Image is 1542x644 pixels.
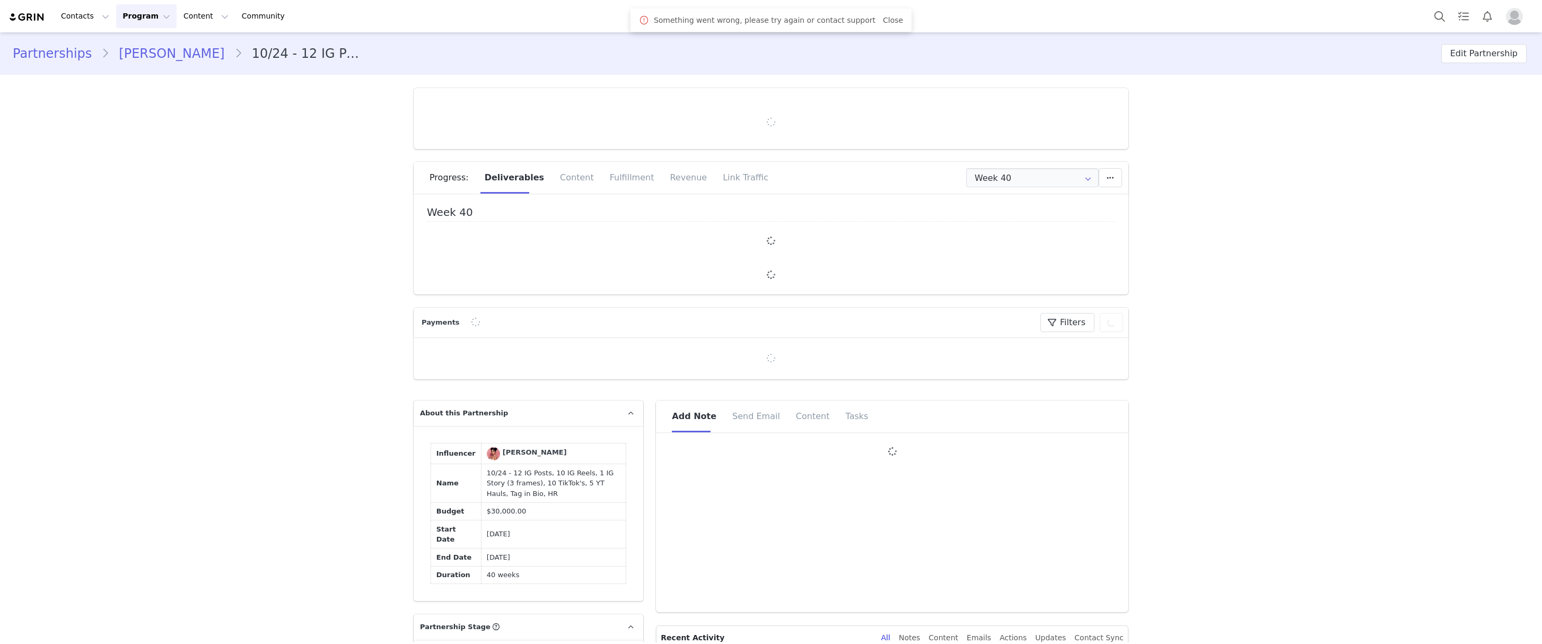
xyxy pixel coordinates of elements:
[883,16,903,24] a: Close
[1476,4,1499,28] button: Notifications
[1441,44,1527,63] button: Edit Partnership
[846,411,869,421] span: Tasks
[654,15,875,26] span: Something went wrong, please try again or contact support
[1506,8,1523,25] img: placeholder-profile.jpg
[431,566,481,584] td: Duration
[13,44,101,63] a: Partnerships
[431,549,481,567] td: End Date
[1452,4,1475,28] a: Tasks
[420,408,508,419] span: About this Partnership
[1428,4,1451,28] button: Search
[481,464,626,503] td: 10/24 - 12 IG Posts, 10 IG Reels, 1 IG Story (3 frames), 10 TikTok's, 5 YT Hauls, Tag in Bio, HR
[552,162,602,194] div: Content
[662,162,715,194] div: Revenue
[487,447,567,460] a: [PERSON_NAME]
[481,520,626,549] td: [DATE]
[487,507,526,515] span: $30,000.00
[1060,316,1085,329] span: Filters
[1500,8,1534,25] button: Profile
[1040,313,1094,332] button: Filters
[109,44,234,63] a: [PERSON_NAME]
[672,411,716,421] span: Add Note
[503,447,567,458] div: [PERSON_NAME]
[487,447,500,460] img: Jenny Ruiz
[431,520,481,549] td: Start Date
[55,4,116,28] button: Contacts
[420,622,490,632] span: Partnership Stage
[427,206,1115,222] h4: Week 40
[715,162,768,194] div: Link Traffic
[116,4,177,28] button: Program
[431,443,481,464] td: Influencer
[177,4,235,28] button: Content
[430,162,477,194] div: Progress:
[477,162,552,194] div: Deliverables
[481,549,626,567] td: [DATE]
[419,317,465,328] div: Payments
[796,411,830,421] span: Content
[431,464,481,503] td: Name
[431,502,481,520] td: Budget
[235,4,296,28] a: Community
[732,411,780,421] span: Send Email
[481,566,626,584] td: 40 weeks
[602,162,662,194] div: Fulfillment
[966,168,1099,187] input: Select
[8,12,46,22] img: grin logo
